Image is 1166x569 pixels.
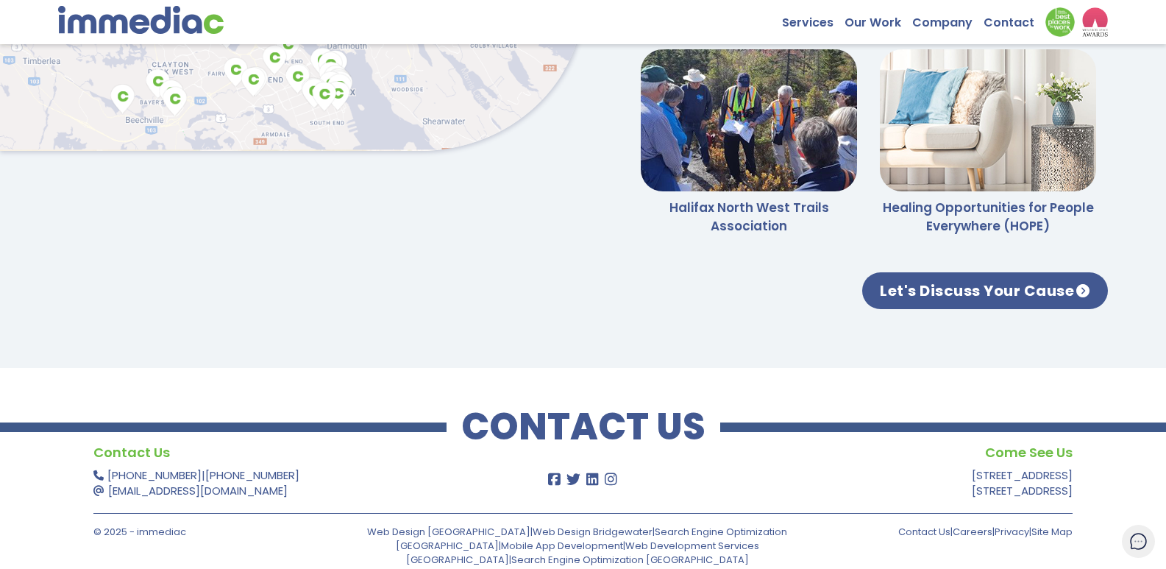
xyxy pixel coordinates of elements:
h4: Contact Us [93,442,491,464]
h4: Come See Us [675,442,1073,464]
a: Services [782,7,845,30]
a: [PHONE_NUMBER] [107,467,202,483]
p: | | | [839,525,1073,539]
a: Web Design Bridgewater [533,525,653,539]
a: [PHONE_NUMBER] [205,467,299,483]
img: immediac [58,6,224,34]
a: Web Development Services [GEOGRAPHIC_DATA] [406,539,759,567]
a: [STREET_ADDRESS][STREET_ADDRESS] [972,467,1073,498]
p: | | | | | [338,525,817,567]
img: logo2_wea_nobg.webp [1082,7,1108,37]
p: © 2025 - immediac [93,525,327,539]
a: Search Engine Optimization [GEOGRAPHIC_DATA] [511,553,749,567]
a: Careers [953,525,992,539]
a: Our Work [845,7,912,30]
a: Company [912,7,984,30]
img: Down [1045,7,1075,37]
a: Web Design [GEOGRAPHIC_DATA] [367,525,530,539]
a: Halifax North West Trails Association [669,199,829,235]
a: Contact [984,7,1045,30]
a: Search Engine Optimization [GEOGRAPHIC_DATA] [396,525,788,553]
a: Healing Opportunities for People Everywhere (HOPE) [883,199,1094,235]
a: Contact Us [898,525,950,539]
a: [EMAIL_ADDRESS][DOMAIN_NAME] [108,483,288,498]
img: Halifax North West Trails Association [641,49,857,191]
p: | [93,467,491,498]
a: Let's Discuss Your Cause [862,272,1108,309]
a: Site Map [1031,525,1073,539]
a: Mobile App Development [501,539,623,553]
a: Privacy [995,525,1029,539]
img: Healing Opportunities for People Everywhere (HOPE) [880,49,1096,191]
h2: CONTACT US [447,412,720,442]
